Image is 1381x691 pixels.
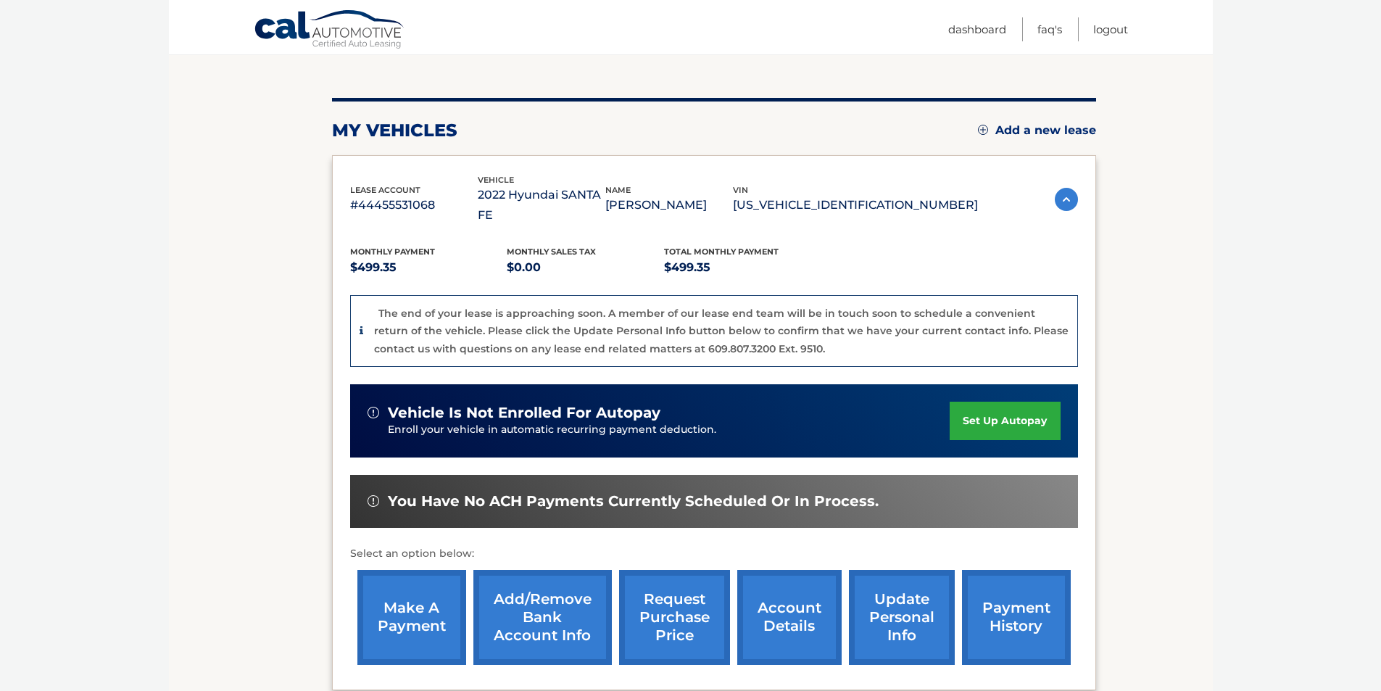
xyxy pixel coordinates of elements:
[978,123,1096,138] a: Add a new lease
[374,307,1069,355] p: The end of your lease is approaching soon. A member of our lease end team will be in touch soon t...
[350,257,507,278] p: $499.35
[733,195,978,215] p: [US_VEHICLE_IDENTIFICATION_NUMBER]
[950,402,1060,440] a: set up autopay
[733,185,748,195] span: vin
[619,570,730,665] a: request purchase price
[388,492,879,510] span: You have no ACH payments currently scheduled or in process.
[473,570,612,665] a: Add/Remove bank account info
[664,257,821,278] p: $499.35
[962,570,1071,665] a: payment history
[605,185,631,195] span: name
[1093,17,1128,41] a: Logout
[350,195,478,215] p: #44455531068
[507,257,664,278] p: $0.00
[350,247,435,257] span: Monthly Payment
[357,570,466,665] a: make a payment
[1037,17,1062,41] a: FAQ's
[849,570,955,665] a: update personal info
[507,247,596,257] span: Monthly sales Tax
[478,185,605,225] p: 2022 Hyundai SANTA FE
[350,545,1078,563] p: Select an option below:
[254,9,406,51] a: Cal Automotive
[388,404,660,422] span: vehicle is not enrolled for autopay
[948,17,1006,41] a: Dashboard
[332,120,457,141] h2: my vehicles
[350,185,420,195] span: lease account
[368,407,379,418] img: alert-white.svg
[1055,188,1078,211] img: accordion-active.svg
[478,175,514,185] span: vehicle
[368,495,379,507] img: alert-white.svg
[605,195,733,215] p: [PERSON_NAME]
[737,570,842,665] a: account details
[978,125,988,135] img: add.svg
[664,247,779,257] span: Total Monthly Payment
[388,422,950,438] p: Enroll your vehicle in automatic recurring payment deduction.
